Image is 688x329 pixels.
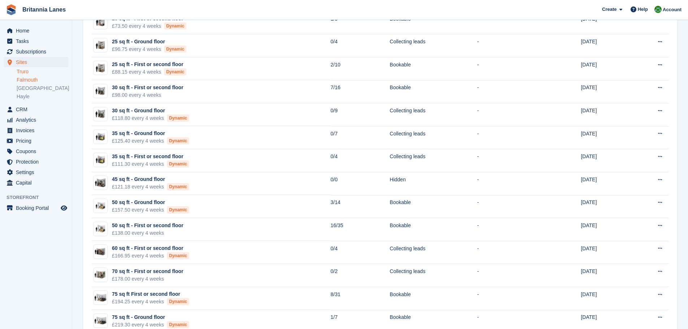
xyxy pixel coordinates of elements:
[16,146,59,156] span: Coupons
[94,17,107,27] img: 20-sqft-unit.jpg
[390,149,477,172] td: Collecting leads
[94,155,107,165] img: 35-sqft-unit.jpg
[164,46,186,53] div: Dynamic
[7,194,72,201] span: Storefront
[16,104,59,114] span: CRM
[330,195,390,218] td: 3/14
[330,149,390,172] td: 0/4
[663,6,681,13] span: Account
[16,57,59,67] span: Sites
[390,34,477,57] td: Collecting leads
[112,107,189,114] div: 30 sq ft - Ground floor
[167,252,189,259] div: Dynamic
[167,114,189,122] div: Dynamic
[581,287,631,310] td: [DATE]
[94,86,107,96] img: 30-sqft-unit.jpg
[112,46,186,53] div: £96.75 every 4 weeks
[16,178,59,188] span: Capital
[330,172,390,195] td: 0/0
[94,132,107,142] img: 35-sqft-unit.jpg
[390,126,477,149] td: Collecting leads
[581,149,631,172] td: [DATE]
[94,40,107,51] img: 25-sqft-unit.jpg
[4,146,68,156] a: menu
[112,114,189,122] div: £118.80 every 4 weeks
[112,298,189,306] div: £194.25 every 4 weeks
[390,241,477,264] td: Collecting leads
[94,247,107,257] img: 60-sqft-unit.jpg
[581,195,631,218] td: [DATE]
[477,172,542,195] td: -
[4,167,68,177] a: menu
[390,103,477,126] td: Collecting leads
[112,160,189,168] div: £111.30 every 4 weeks
[112,130,189,137] div: 35 sq ft - Ground floor
[60,204,68,212] a: Preview store
[112,321,189,329] div: £219.30 every 4 weeks
[330,218,390,241] td: 16/35
[112,153,189,160] div: 35 sq ft - First or second floor
[16,36,59,46] span: Tasks
[112,199,189,206] div: 50 sq ft - Ground floor
[17,68,68,75] a: Truro
[4,178,68,188] a: menu
[112,137,189,145] div: £125.40 every 4 weeks
[390,264,477,287] td: Collecting leads
[477,149,542,172] td: -
[94,109,107,119] img: 30-sqft-unit.jpg
[112,22,186,30] div: £73.50 every 4 weeks
[581,11,631,34] td: [DATE]
[602,6,616,13] span: Create
[94,201,107,211] img: 50-sqft-unit.jpg
[17,77,68,83] a: Falmouth
[581,264,631,287] td: [DATE]
[94,269,107,280] img: 64-sqft-unit.jpg
[581,172,631,195] td: [DATE]
[477,126,542,149] td: -
[330,11,390,34] td: 1/5
[4,36,68,46] a: menu
[654,6,662,13] img: Matt Lane
[167,137,189,144] div: Dynamic
[477,103,542,126] td: -
[4,136,68,146] a: menu
[4,125,68,135] a: menu
[167,206,189,213] div: Dynamic
[330,126,390,149] td: 0/7
[477,11,542,34] td: -
[94,224,107,234] img: 50-sqft-unit.jpg
[164,22,186,30] div: Dynamic
[112,252,189,260] div: £166.95 every 4 weeks
[16,136,59,146] span: Pricing
[4,203,68,213] a: menu
[16,203,59,213] span: Booking Portal
[112,183,189,191] div: £121.18 every 4 weeks
[112,91,183,99] div: £98.00 every 4 weeks
[330,264,390,287] td: 0/2
[112,61,186,68] div: 25 sq ft - First or second floor
[330,34,390,57] td: 0/4
[330,241,390,264] td: 0/4
[4,115,68,125] a: menu
[112,222,183,229] div: 50 sq ft - First or second floor
[112,38,186,46] div: 25 sq ft - Ground floor
[390,287,477,310] td: Bookable
[477,34,542,57] td: -
[164,68,186,75] div: Dynamic
[4,157,68,167] a: menu
[477,287,542,310] td: -
[16,47,59,57] span: Subscriptions
[4,57,68,67] a: menu
[16,115,59,125] span: Analytics
[390,218,477,241] td: Bookable
[167,298,189,305] div: Dynamic
[330,103,390,126] td: 0/9
[94,316,107,326] img: 75-sqft-unit.jpg
[16,26,59,36] span: Home
[477,241,542,264] td: -
[112,229,183,237] div: £138.00 every 4 weeks
[20,4,69,16] a: Britannia Lanes
[477,195,542,218] td: -
[581,34,631,57] td: [DATE]
[6,4,17,15] img: stora-icon-8386f47178a22dfd0bd8f6a31ec36ba5ce8667c1dd55bd0f319d3a0aa187defe.svg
